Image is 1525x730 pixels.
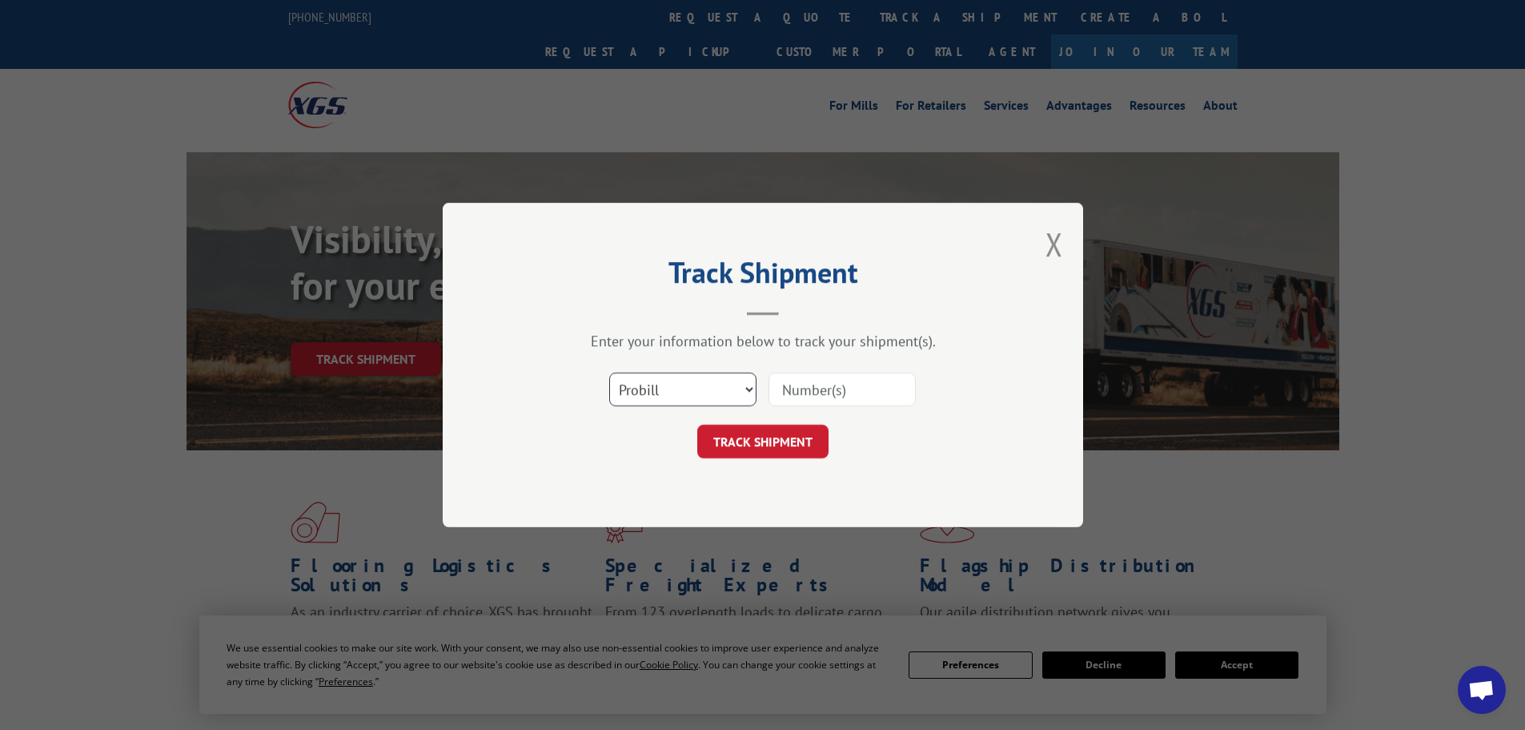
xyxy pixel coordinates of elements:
[769,373,916,406] input: Number(s)
[523,261,1003,292] h2: Track Shipment
[697,425,829,458] button: TRACK SHIPMENT
[1045,223,1063,265] button: Close modal
[523,332,1003,350] div: Enter your information below to track your shipment(s).
[1458,666,1506,714] div: Open chat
